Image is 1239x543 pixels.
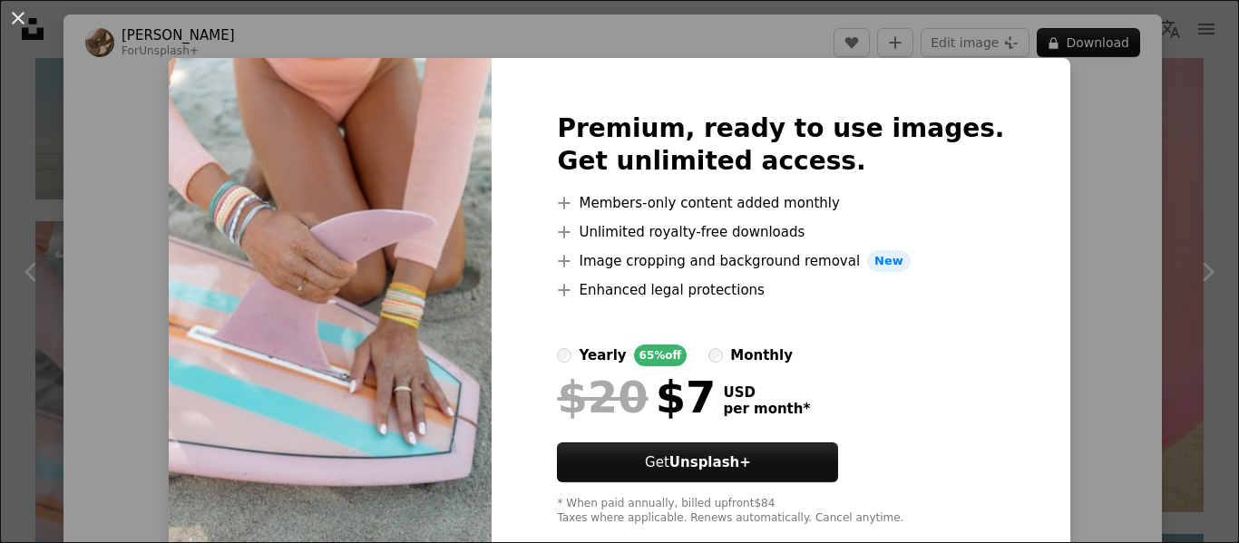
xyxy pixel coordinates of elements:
[579,344,626,366] div: yearly
[557,497,1004,526] div: * When paid annually, billed upfront $84 Taxes where applicable. Renews automatically. Cancel any...
[867,250,911,272] span: New
[557,221,1004,243] li: Unlimited royalty-free downloads
[557,348,571,363] input: yearly65%off
[557,373,716,421] div: $7
[669,454,751,470] strong: Unsplash+
[557,192,1004,214] li: Members-only content added monthly
[730,344,793,366] div: monthly
[723,384,810,401] span: USD
[557,112,1004,178] h2: Premium, ready to use images. Get unlimited access.
[723,401,810,417] span: per month *
[557,442,838,482] button: GetUnsplash+
[557,279,1004,301] li: Enhanced legal protections
[708,348,723,363] input: monthly
[634,344,688,366] div: 65% off
[557,373,648,421] span: $20
[557,250,1004,272] li: Image cropping and background removal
